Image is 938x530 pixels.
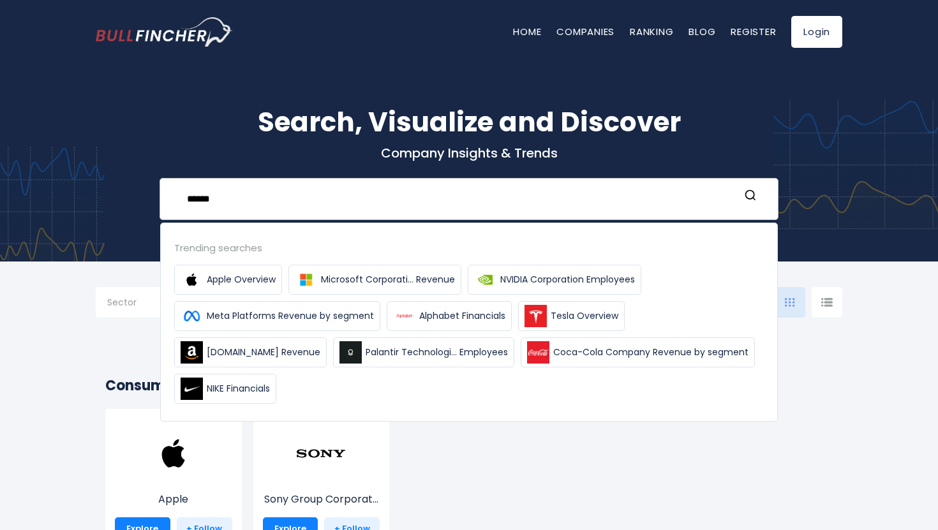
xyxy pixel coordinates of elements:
[288,265,461,295] a: Microsoft Corporati... Revenue
[115,492,232,507] p: Apple
[115,452,232,507] a: Apple
[96,102,842,142] h1: Search, Visualize and Discover
[96,17,233,47] img: bullfincher logo
[107,292,189,315] input: Selection
[518,301,625,331] a: Tesla Overview
[387,301,512,331] a: Alphabet Financials
[333,337,514,367] a: Palantir Technologi... Employees
[96,17,233,47] a: Go to homepage
[207,273,276,286] span: Apple Overview
[295,428,346,479] img: SONY.png
[821,298,833,307] img: icon-comp-list-view.svg
[263,492,380,507] p: Sony Group Corporation
[742,189,759,205] button: Search
[174,240,764,255] div: Trending searches
[174,301,380,331] a: Meta Platforms Revenue by segment
[791,16,842,48] a: Login
[148,428,199,479] img: AAPL.png
[551,309,618,323] span: Tesla Overview
[174,265,282,295] a: Apple Overview
[96,145,842,161] p: Company Insights & Trends
[785,298,795,307] img: icon-comp-grid.svg
[105,375,833,396] h2: Consumer Electronics
[521,337,755,367] a: Coca-Cola Company Revenue by segment
[207,382,270,395] span: NIKE Financials
[419,309,505,323] span: Alphabet Financials
[366,346,508,359] span: Palantir Technologi... Employees
[174,337,327,367] a: [DOMAIN_NAME] Revenue
[207,309,374,323] span: Meta Platforms Revenue by segment
[513,25,541,38] a: Home
[556,25,614,38] a: Companies
[174,374,276,404] a: NIKE Financials
[630,25,673,38] a: Ranking
[263,452,380,507] a: Sony Group Corporat...
[500,273,635,286] span: NVIDIA Corporation Employees
[553,346,748,359] span: Coca-Cola Company Revenue by segment
[731,25,776,38] a: Register
[207,346,320,359] span: [DOMAIN_NAME] Revenue
[107,297,137,308] span: Sector
[689,25,715,38] a: Blog
[321,273,455,286] span: Microsoft Corporati... Revenue
[468,265,641,295] a: NVIDIA Corporation Employees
